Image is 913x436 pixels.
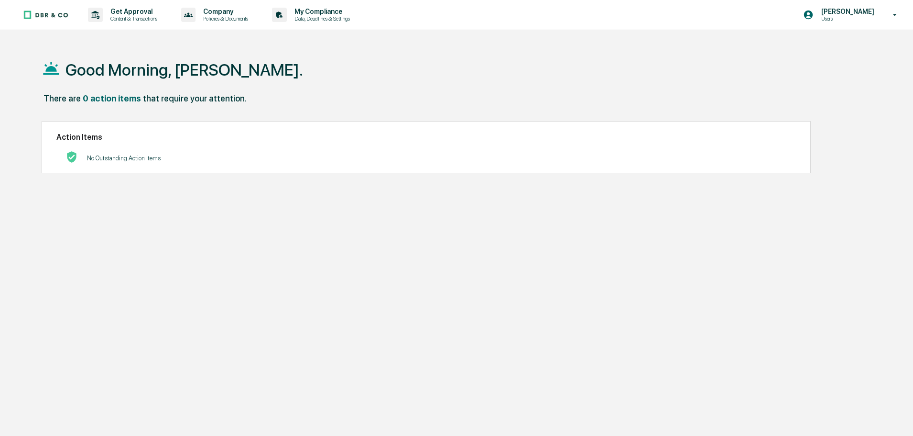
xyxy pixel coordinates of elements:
p: No Outstanding Action Items [87,155,161,162]
div: that require your attention. [143,93,247,103]
p: Content & Transactions [103,15,162,22]
div: 0 action items [83,93,141,103]
p: Users [814,15,879,22]
h2: Action Items [56,133,796,142]
img: logo [23,10,69,20]
p: Get Approval [103,8,162,15]
p: [PERSON_NAME] [814,8,879,15]
p: Company [196,8,253,15]
p: My Compliance [287,8,355,15]
h1: Good Morning, [PERSON_NAME]. [65,60,303,79]
p: Data, Deadlines & Settings [287,15,355,22]
p: Policies & Documents [196,15,253,22]
img: No Actions logo [66,151,77,163]
div: There are [43,93,81,103]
